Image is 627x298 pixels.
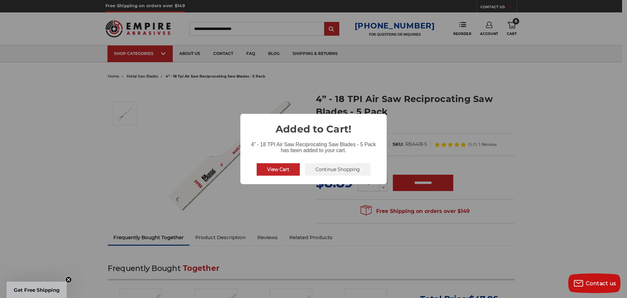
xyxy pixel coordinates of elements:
[568,273,620,293] button: Contact us
[257,163,300,176] button: View Cart
[240,136,387,155] div: 4” - 18 TPI Air Saw Reciprocating Saw Blades - 5 Pack has been added to your cart.
[240,114,387,136] h2: Added to Cart!
[14,287,60,293] span: Get Free Shipping
[65,276,72,283] button: Close teaser
[586,280,616,287] span: Contact us
[305,163,370,176] button: Continue Shopping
